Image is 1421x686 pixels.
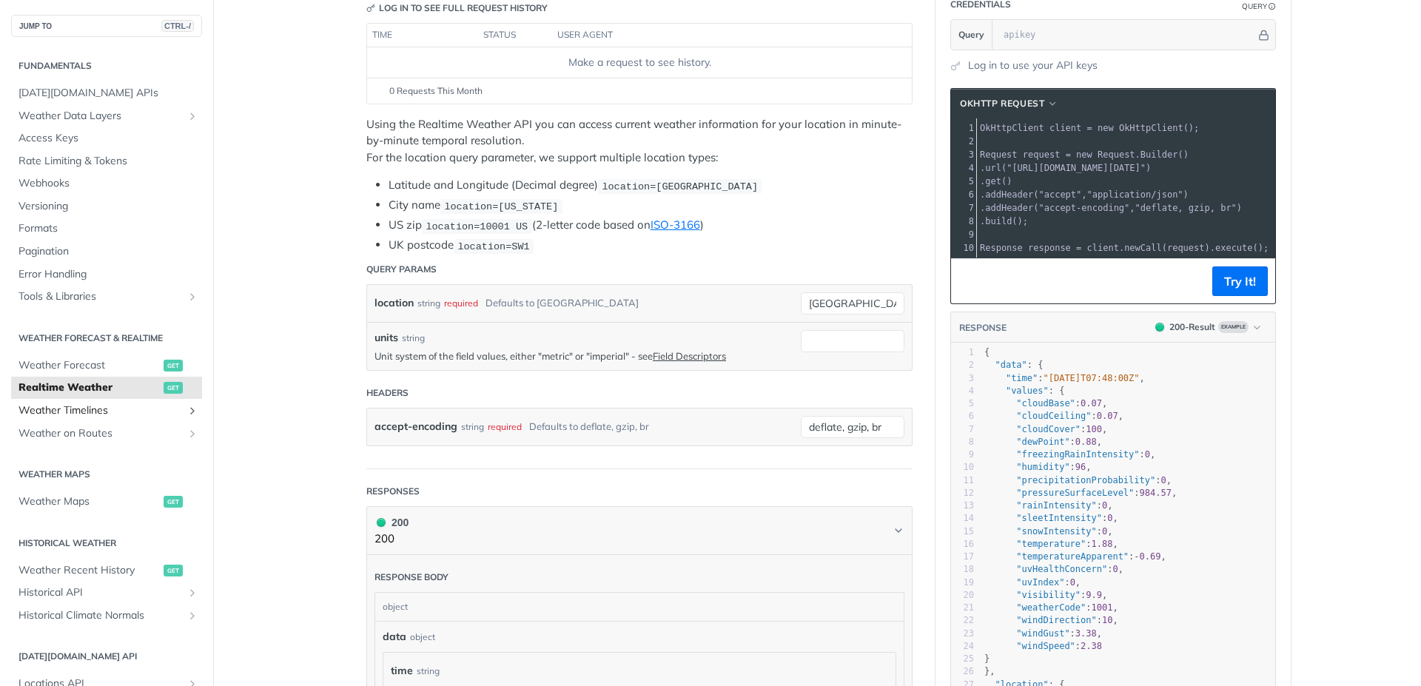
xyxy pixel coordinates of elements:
[951,423,974,436] div: 7
[19,109,183,124] span: Weather Data Layers
[951,215,976,228] div: 8
[187,405,198,417] button: Show subpages for Weather Timelines
[187,428,198,440] button: Show subpages for Weather on Routes
[951,20,992,50] button: Query
[951,628,974,640] div: 23
[461,416,484,437] div: string
[1086,590,1102,600] span: 9.9
[1119,123,1183,133] span: OkHttpClient
[980,149,1018,160] span: Request
[985,216,1012,226] span: build
[19,358,160,373] span: Weather Forecast
[1016,475,1155,485] span: "precipitationProbability"
[1124,243,1162,253] span: newCall
[1016,437,1069,447] span: "dewPoint"
[951,589,974,602] div: 20
[651,218,700,232] a: ISO-3166
[984,653,990,664] span: }
[11,195,202,218] a: Versioning
[1076,243,1081,253] span: =
[19,199,198,214] span: Versioning
[11,15,202,37] button: JUMP TOCTRL-/
[984,628,1102,639] span: : ,
[383,629,406,645] span: data
[985,203,1033,213] span: addHeader
[1016,398,1075,408] span: "cloudBase"
[366,4,375,13] svg: Key
[984,590,1107,600] span: : ,
[951,576,974,589] div: 19
[11,559,202,582] a: Weather Recent Historyget
[366,1,548,15] div: Log in to see full request history
[951,653,974,665] div: 25
[478,24,552,47] th: status
[11,218,202,240] a: Formats
[366,116,913,167] p: Using the Realtime Weather API you can access current weather information for your location in mi...
[951,538,974,551] div: 16
[1107,513,1112,523] span: 0
[1160,475,1166,485] span: 0
[951,228,976,241] div: 9
[984,347,990,357] span: {
[1075,628,1097,639] span: 3.38
[374,416,457,437] label: accept-encoding
[11,582,202,604] a: Historical APIShow subpages for Historical API
[164,496,183,508] span: get
[1016,564,1107,574] span: "uvHealthConcern"
[951,461,974,474] div: 10
[1256,27,1271,42] button: Hide
[19,221,198,236] span: Formats
[1016,500,1096,511] span: "rainIntensity"
[1016,526,1096,537] span: "snowIntensity"
[1087,189,1183,200] span: "application/json"
[1212,266,1268,296] button: Try It!
[951,201,976,215] div: 7
[984,602,1118,613] span: : ,
[1016,551,1129,562] span: "temperatureApparent"
[1066,149,1071,160] span: =
[980,243,1023,253] span: Response
[19,585,183,600] span: Historical API
[951,359,974,371] div: 2
[1092,539,1113,549] span: 1.88
[1169,320,1215,334] div: 200 - Result
[417,292,440,314] div: string
[951,512,974,525] div: 14
[374,349,793,363] p: Unit system of the field values, either "metric" or "imperial" - see
[1075,437,1097,447] span: 0.88
[1269,3,1276,10] i: Information
[444,201,558,212] span: location=[US_STATE]
[529,416,649,437] div: Defaults to deflate, gzip, br
[389,177,913,194] li: Latitude and Longitude (Decimal degree)
[1112,564,1118,574] span: 0
[1016,424,1081,434] span: "cloudCover"
[1140,551,1161,562] span: 0.69
[374,571,449,584] div: Response body
[958,320,1007,335] button: RESPONSE
[552,24,882,47] th: user agent
[402,332,425,345] div: string
[1016,602,1086,613] span: "weatherCode"
[951,121,976,135] div: 1
[951,614,974,627] div: 22
[980,123,1044,133] span: OkHttpClient
[893,525,904,537] svg: Chevron
[980,203,1242,213] span: . ( , )
[1148,320,1268,334] button: 200200-ResultExample
[955,96,1064,111] button: OkHttp Request
[951,385,974,397] div: 4
[11,150,202,172] a: Rate Limiting & Tokens
[417,660,440,682] div: string
[1006,386,1049,396] span: "values"
[1028,243,1071,253] span: response
[19,289,183,304] span: Tools & Libraries
[951,487,974,500] div: 12
[951,148,976,161] div: 3
[374,531,409,548] p: 200
[1102,526,1107,537] span: 0
[19,244,198,259] span: Pagination
[985,176,1001,186] span: get
[1135,203,1237,213] span: "deflate, gzip, br"
[367,24,478,47] th: time
[11,468,202,481] h2: Weather Maps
